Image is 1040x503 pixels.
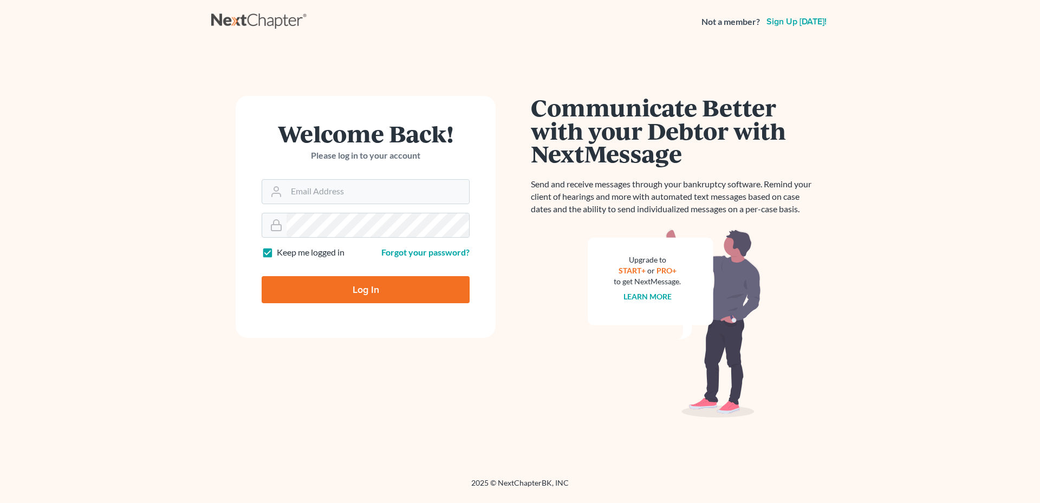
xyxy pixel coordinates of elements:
[211,478,829,497] div: 2025 © NextChapterBK, INC
[623,292,672,301] a: Learn more
[614,276,681,287] div: to get NextMessage.
[381,247,470,257] a: Forgot your password?
[531,96,818,165] h1: Communicate Better with your Debtor with NextMessage
[647,266,655,275] span: or
[262,122,470,145] h1: Welcome Back!
[277,246,344,259] label: Keep me logged in
[531,178,818,215] p: Send and receive messages through your bankruptcy software. Remind your client of hearings and mo...
[262,149,470,162] p: Please log in to your account
[656,266,677,275] a: PRO+
[588,228,761,418] img: nextmessage_bg-59042aed3d76b12b5cd301f8e5b87938c9018125f34e5fa2b7a6b67550977c72.svg
[614,254,681,265] div: Upgrade to
[262,276,470,303] input: Log In
[701,16,760,28] strong: Not a member?
[287,180,469,204] input: Email Address
[619,266,646,275] a: START+
[764,17,829,26] a: Sign up [DATE]!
